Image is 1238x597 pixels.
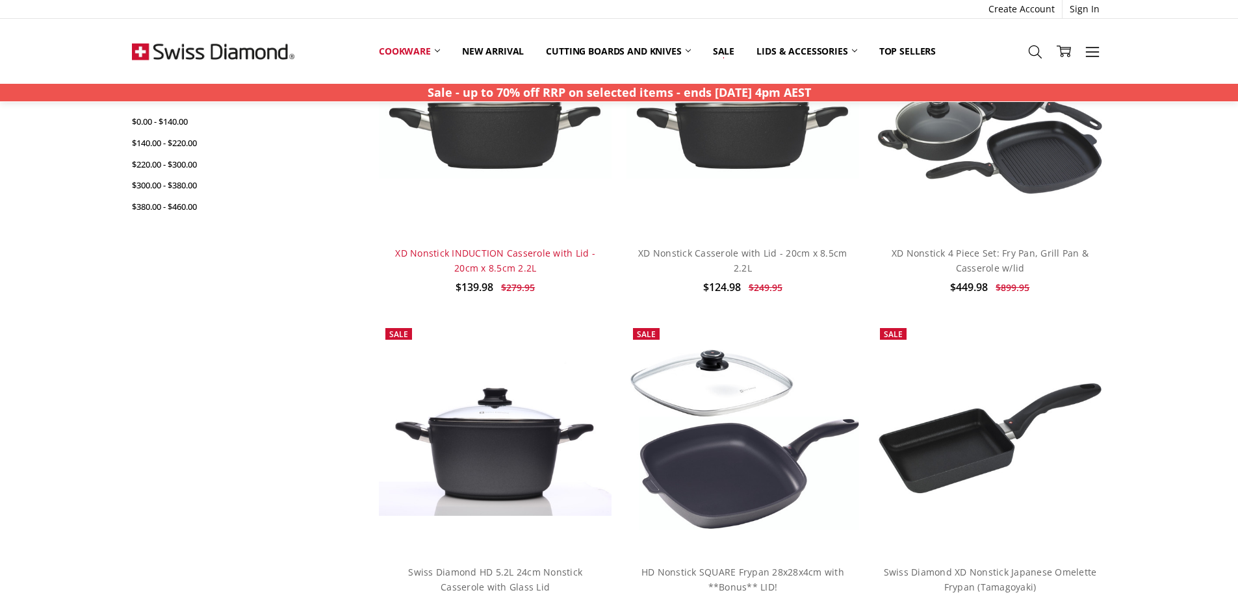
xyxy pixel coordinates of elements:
span: Sale [884,329,903,340]
span: $279.95 [501,281,535,294]
a: $300.00 - $380.00 [132,175,328,196]
span: $124.98 [703,280,741,294]
img: XD Nonstick INDUCTION Casserole with Lid - 20cm x 8.5cm 2.2L [379,60,612,178]
span: $899.95 [996,281,1029,294]
a: XD Nonstick Casserole with Lid - 20cm x 8.5cm 2.2L side view [626,3,859,235]
img: HD Nonstick SQUARE Frypan 28x28x4cm with **Bonus** LID! [626,346,859,530]
img: XD Nonstick Casserole with Lid - 20cm x 8.5cm 2.2L side view [626,60,859,178]
a: Sale [702,37,745,66]
a: HD Nonstick SQUARE Frypan 28x28x4cm with **Bonus** LID! [626,322,859,554]
a: XD Nonstick INDUCTION Casserole with Lid - 20cm x 8.5cm 2.2L [379,3,612,235]
strong: Sale - up to 70% off RRP on selected items - ends [DATE] 4pm AEST [428,84,811,100]
a: XD Nonstick 4 Piece Set: Fry Pan, Grill Pan & Casserole w/lid [892,247,1089,273]
span: $449.98 [950,280,988,294]
a: Swiss Diamond XD Nonstick Japanese Omelette Frypan (Tamagoyaki) [873,322,1106,554]
img: Swiss Diamond XD Nonstick Japanese Omelette Frypan (Tamagoyaki) [873,378,1106,498]
a: Top Sellers [868,37,947,66]
a: Lids & Accessories [745,37,868,66]
span: $249.95 [749,281,782,294]
a: $220.00 - $300.00 [132,154,328,175]
a: Swiss Diamond HD 5.2L 24cm Nonstick Casserole with Glass Lid [379,322,612,554]
a: XD Nonstick 4 Piece Set: Fry Pan, Grill Pan & Casserole w/lid [873,3,1106,235]
a: XD Nonstick Casserole with Lid - 20cm x 8.5cm 2.2L [638,247,847,273]
a: Swiss Diamond HD 5.2L 24cm Nonstick Casserole with Glass Lid [408,566,582,592]
a: $0.00 - $140.00 [132,111,328,133]
span: $139.98 [456,280,493,294]
img: XD Nonstick 4 Piece Set: Fry Pan, Grill Pan & Casserole w/lid [873,39,1106,199]
a: XD Nonstick INDUCTION Casserole with Lid - 20cm x 8.5cm 2.2L [395,247,595,273]
span: Sale [389,329,408,340]
a: Cutting boards and knives [535,37,702,66]
a: Swiss Diamond XD Nonstick Japanese Omelette Frypan (Tamagoyaki) [884,566,1097,592]
span: Sale [637,329,656,340]
a: $140.00 - $220.00 [132,133,328,154]
a: $380.00 - $460.00 [132,196,328,218]
a: Cookware [368,37,451,66]
img: Swiss Diamond HD 5.2L 24cm Nonstick Casserole with Glass Lid [379,361,612,516]
a: HD Nonstick SQUARE Frypan 28x28x4cm with **Bonus** LID! [641,566,844,592]
img: Free Shipping On Every Order [132,19,294,84]
a: New arrival [451,37,535,66]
